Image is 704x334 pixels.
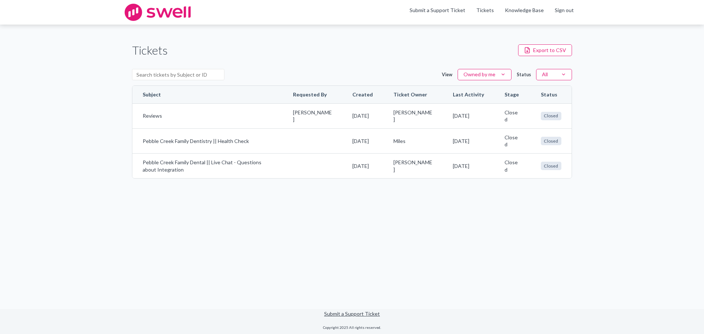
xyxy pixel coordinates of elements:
th: Last Activity [443,86,494,103]
th: Ticket Owner [383,86,443,103]
span: [PERSON_NAME] [293,109,332,123]
h1: Tickets [132,42,168,59]
span: [PERSON_NAME] [393,109,432,123]
a: Pebble Creek Family Dentistry || Health Check [143,137,272,145]
input: Search tickets by Subject or ID [132,69,224,81]
button: Export to CSV [518,44,572,56]
th: Requested By [283,86,342,103]
a: Submit a Support Ticket [410,7,465,13]
td: [DATE] [342,103,383,128]
td: Closed [494,128,531,153]
div: Navigation Menu [471,7,579,18]
td: [DATE] [342,153,383,178]
th: Created [342,86,383,103]
td: [DATE] [443,103,494,128]
td: Closed [494,103,531,128]
th: Status [531,86,572,103]
button: Owned by me [458,69,511,81]
label: Status [517,71,531,78]
td: [DATE] [443,128,494,153]
iframe: Chat Widget [540,39,704,334]
label: View [442,71,452,78]
td: [DATE] [342,128,383,153]
span: Miles [393,137,432,145]
nav: Swell CX Support [404,7,579,18]
span: [PERSON_NAME] [393,159,432,173]
a: Knowledge Base [505,7,544,14]
img: swell [125,4,191,21]
a: Tickets [476,7,494,14]
a: Pebble Creek Family Dental || Live Chat - Questions about Integration [143,159,272,173]
a: Sign out [555,7,574,14]
td: [DATE] [443,153,494,178]
ul: Main menu [404,7,579,18]
td: Closed [494,153,531,178]
a: Reviews [143,112,272,120]
th: Subject [132,86,283,103]
th: Stage [494,86,531,103]
a: Submit a Support Ticket [324,311,380,317]
button: All [536,69,572,81]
